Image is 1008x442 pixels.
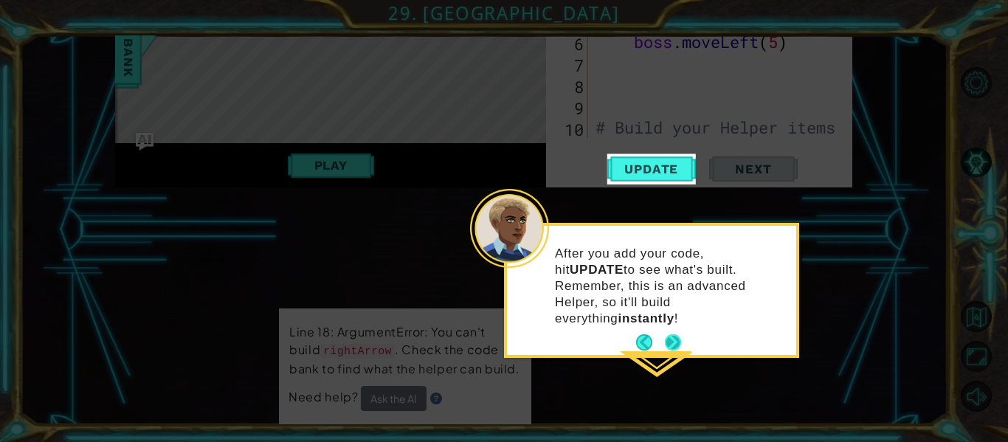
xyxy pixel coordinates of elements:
[555,246,786,327] p: After you add your code, hit to see what's built. Remember, this is an advanced Helper, so it'll ...
[636,334,665,351] button: Back
[610,162,693,176] span: Update
[607,154,696,184] button: Update
[570,263,624,277] strong: UPDATE
[665,334,681,351] button: Next
[618,311,674,325] strong: instantly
